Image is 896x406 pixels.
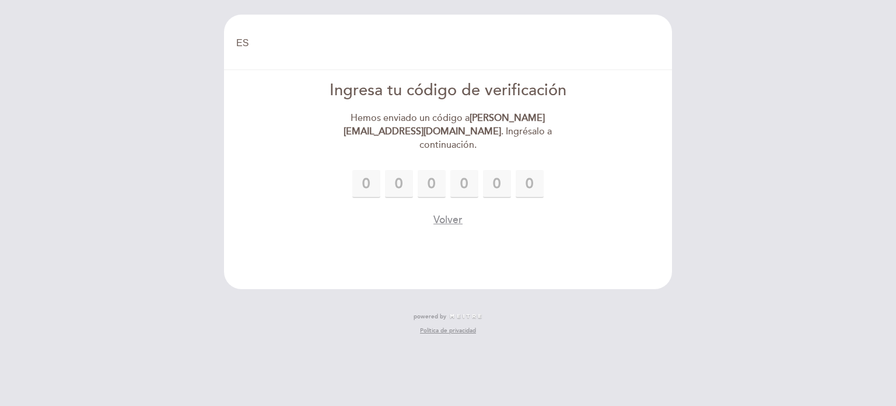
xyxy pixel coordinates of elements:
div: Hemos enviado un código a . Ingrésalo a continuación. [314,112,582,152]
input: 0 [418,170,446,198]
a: Política de privacidad [420,327,476,335]
strong: [PERSON_NAME][EMAIL_ADDRESS][DOMAIN_NAME] [344,112,545,137]
span: powered by [414,313,446,321]
div: Ingresa tu código de verificación [314,79,582,102]
input: 0 [385,170,413,198]
input: 0 [352,170,380,198]
input: 0 [516,170,544,198]
a: powered by [414,313,482,321]
input: 0 [450,170,478,198]
img: MEITRE [449,314,482,320]
input: 0 [483,170,511,198]
button: Volver [433,213,463,227]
